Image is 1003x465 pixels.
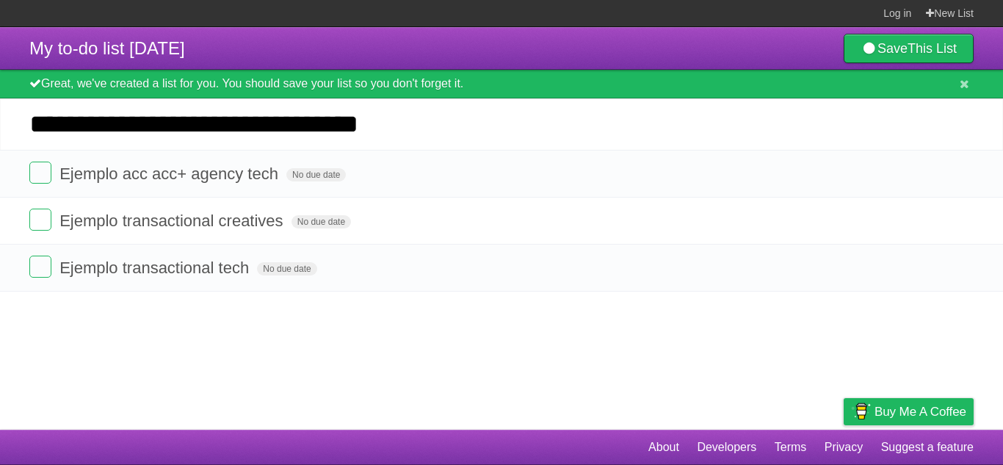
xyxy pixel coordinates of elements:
[286,168,346,181] span: No due date
[59,165,282,183] span: Ejemplo acc acc+ agency tech
[292,215,351,228] span: No due date
[29,38,185,58] span: My to-do list [DATE]
[29,256,51,278] label: Done
[697,433,756,461] a: Developers
[29,162,51,184] label: Done
[775,433,807,461] a: Terms
[257,262,316,275] span: No due date
[59,259,253,277] span: Ejemplo transactional tech
[875,399,966,425] span: Buy me a coffee
[844,34,974,63] a: SaveThis List
[908,41,957,56] b: This List
[881,433,974,461] a: Suggest a feature
[59,212,286,230] span: Ejemplo transactional creatives
[844,398,974,425] a: Buy me a coffee
[29,209,51,231] label: Done
[648,433,679,461] a: About
[825,433,863,461] a: Privacy
[851,399,871,424] img: Buy me a coffee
